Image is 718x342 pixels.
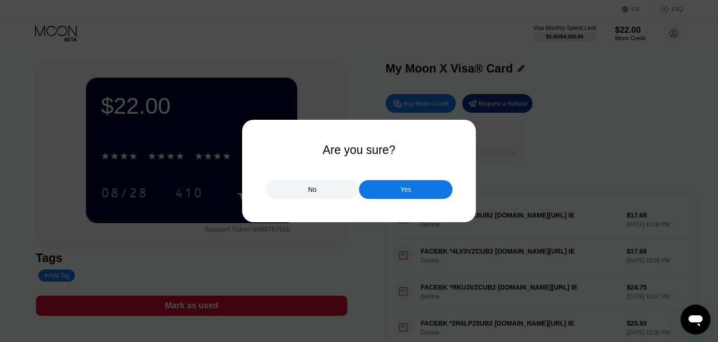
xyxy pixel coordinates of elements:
[308,185,316,194] div: No
[266,180,359,199] div: No
[359,180,452,199] div: Yes
[681,305,711,335] iframe: Button to launch messaging window
[323,143,395,157] div: Are you sure?
[401,185,411,194] div: Yes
